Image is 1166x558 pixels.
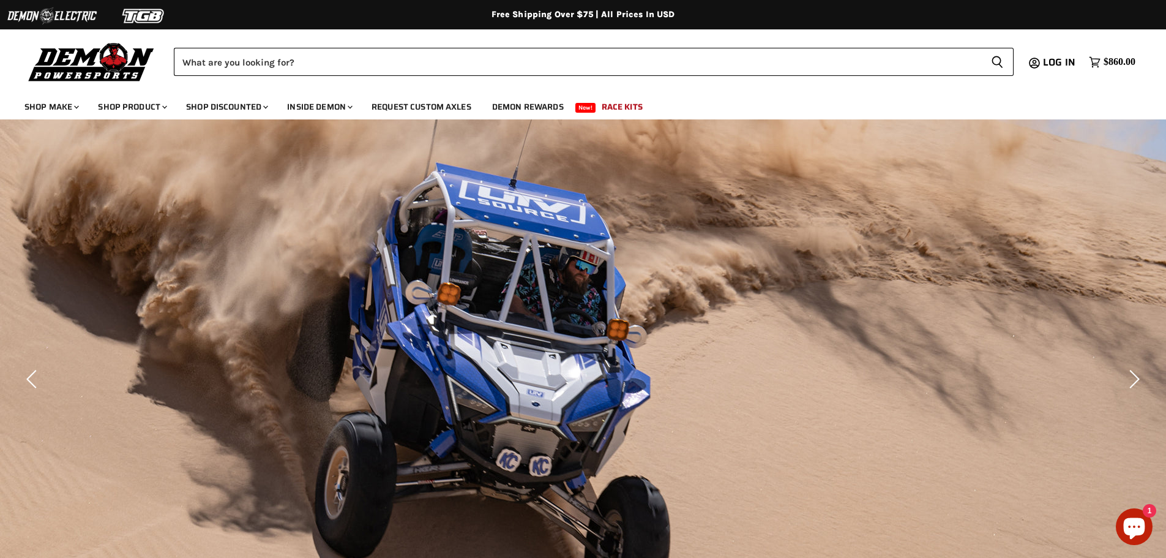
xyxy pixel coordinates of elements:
[94,9,1073,20] div: Free Shipping Over $75 | All Prices In USD
[1120,367,1145,391] button: Next
[981,48,1014,76] button: Search
[1037,57,1083,68] a: Log in
[362,94,480,119] a: Request Custom Axles
[1104,56,1135,68] span: $860.00
[278,94,360,119] a: Inside Demon
[483,94,573,119] a: Demon Rewards
[177,94,275,119] a: Shop Discounted
[98,4,190,28] img: TGB Logo 2
[174,48,1014,76] form: Product
[174,48,981,76] input: Search
[592,94,652,119] a: Race Kits
[1083,53,1142,71] a: $860.00
[575,103,596,113] span: New!
[24,40,159,83] img: Demon Powersports
[1112,508,1156,548] inbox-online-store-chat: Shopify online store chat
[15,94,86,119] a: Shop Make
[1043,55,1075,70] span: Log in
[89,94,174,119] a: Shop Product
[15,89,1132,119] ul: Main menu
[21,367,46,391] button: Previous
[6,4,98,28] img: Demon Electric Logo 2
